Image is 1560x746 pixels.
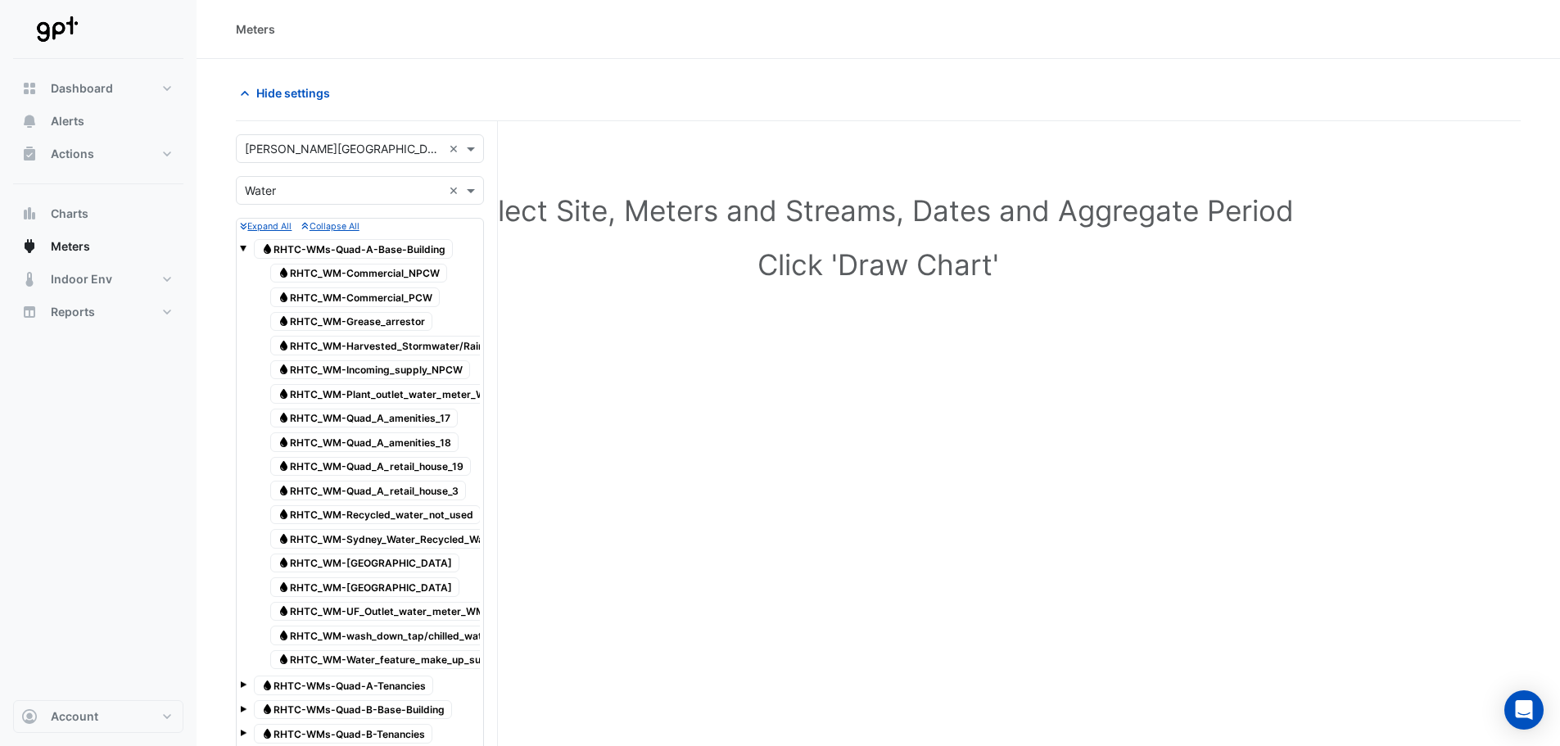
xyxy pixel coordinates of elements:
span: RHTC_WM-Water_feature_make_up_supply_to_jets [270,650,547,670]
span: RHTC-WMs-Quad-B-Base-Building [254,700,452,720]
span: RHTC-WMs-Quad-A-Tenancies [254,676,433,695]
div: Open Intercom Messenger [1504,690,1544,730]
fa-icon: Water [278,412,290,424]
small: Expand All [240,221,292,232]
button: Alerts [13,105,183,138]
span: Actions [51,146,94,162]
button: Collapse All [301,219,359,233]
fa-icon: Water [278,267,290,279]
fa-icon: Water [278,629,290,641]
button: Hide settings [236,79,341,107]
button: Reports [13,296,183,328]
fa-icon: Water [278,484,290,496]
span: Dashboard [51,80,113,97]
span: RHTC_WM-Commercial_NPCW [270,264,447,283]
span: RHTC_WM-wash_down_tap/chilled_water_make_up [270,626,549,645]
app-icon: Actions [21,146,38,162]
app-icon: Reports [21,304,38,320]
span: Reports [51,304,95,320]
span: RHTC_WM-Quad_A_retail_house_3 [270,481,466,500]
fa-icon: Water [261,703,274,716]
fa-icon: Water [278,581,290,593]
fa-icon: Water [261,242,274,255]
span: RHTC_WM-Quad_A_retail_house_19 [270,457,471,477]
h1: Click 'Draw Chart' [262,247,1494,282]
span: RHTC-WMs-Quad-A-Base-Building [254,239,453,259]
span: RHTC_WM-Recycled_water_not_used [270,505,481,525]
button: Actions [13,138,183,170]
button: Dashboard [13,72,183,105]
button: Charts [13,197,183,230]
fa-icon: Water [261,679,274,691]
app-icon: Meters [21,238,38,255]
span: RHTC_WM-Quad_A_amenities_17 [270,409,458,428]
fa-icon: Water [278,291,290,303]
span: RHTC_WM-UF_Outlet_water_meter_WM2 [270,602,498,622]
span: RHTC_WM-Plant_outlet_water_meter_WM5 [270,384,509,404]
fa-icon: Water [278,339,290,351]
span: RHTC_WM-Grease_arrestor [270,312,432,332]
span: RHTC_WM-Incoming_supply_NPCW [270,360,470,380]
fa-icon: Water [278,387,290,400]
h1: Select Site, Meters and Streams, Dates and Aggregate Period [262,193,1494,228]
span: RHTC_WM-Harvested_Stormwater/Rainwater_Meter_WM3 [270,336,583,355]
span: RHTC_WM-Commercial_PCW [270,287,440,307]
span: RHTC_WM-Quad_A_amenities_18 [270,432,459,452]
img: Company Logo [20,13,93,46]
span: Clear [449,182,463,199]
span: RHTC_WM-[GEOGRAPHIC_DATA] [270,554,459,573]
span: Hide settings [256,84,330,102]
app-icon: Indoor Env [21,271,38,287]
span: Clear [449,140,463,157]
app-icon: Alerts [21,113,38,129]
button: Account [13,700,183,733]
small: Collapse All [301,221,359,232]
button: Indoor Env [13,263,183,296]
button: Meters [13,230,183,263]
span: Indoor Env [51,271,112,287]
fa-icon: Water [278,653,290,666]
fa-icon: Water [278,364,290,376]
span: Alerts [51,113,84,129]
span: RHTC-WMs-Quad-B-Tenancies [254,724,432,744]
span: Account [51,708,98,725]
span: Charts [51,206,88,222]
fa-icon: Water [278,436,290,448]
app-icon: Charts [21,206,38,222]
fa-icon: Water [278,605,290,617]
fa-icon: Water [278,532,290,545]
div: Meters [236,20,275,38]
span: RHTC_WM-Sydney_Water_Recycled_Water_Main_Meter_to_BT_WM8 [270,529,629,549]
span: Meters [51,238,90,255]
fa-icon: Water [278,509,290,521]
button: Expand All [240,219,292,233]
fa-icon: Water [278,315,290,328]
fa-icon: Water [261,727,274,739]
fa-icon: Water [278,557,290,569]
app-icon: Dashboard [21,80,38,97]
fa-icon: Water [278,460,290,472]
span: RHTC_WM-[GEOGRAPHIC_DATA] [270,577,459,597]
